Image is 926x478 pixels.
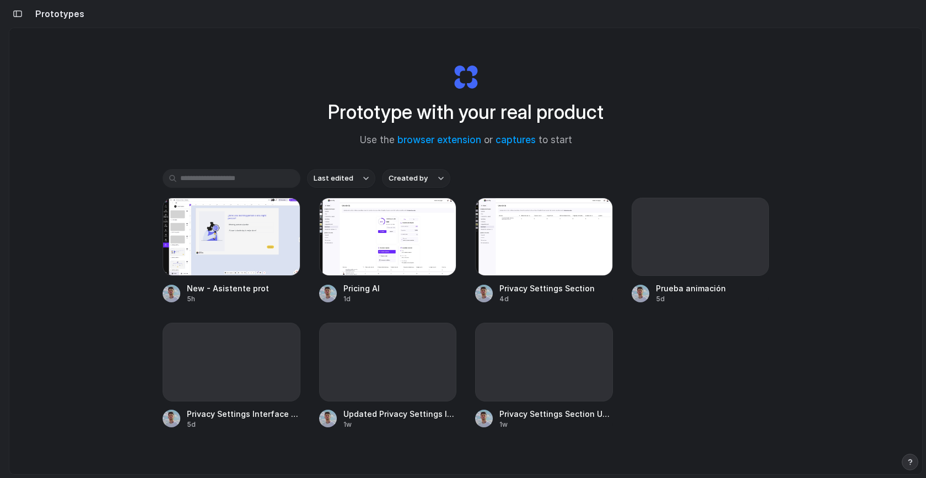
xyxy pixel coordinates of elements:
h2: Prototypes [31,7,84,20]
span: Prueba animación [656,283,769,294]
span: Created by [389,173,428,184]
a: Pricing AIPricing AI1d [319,198,457,304]
div: 1d [343,294,457,304]
span: Privacy Settings Interface Update [187,408,300,420]
span: Privacy Settings Section Update [499,408,613,420]
a: Privacy Settings Interface Update5d [163,323,300,429]
h1: Prototype with your real product [328,97,604,127]
div: 5d [656,294,769,304]
a: Updated Privacy Settings Interface1w [319,323,457,429]
span: Pricing AI [343,283,457,294]
div: 5h [187,294,300,304]
div: 5d [187,420,300,430]
a: New - Asistente protNew - Asistente prot5h [163,198,300,304]
div: 4d [499,294,613,304]
div: 1w [343,420,457,430]
button: Created by [382,169,450,188]
a: Privacy Settings SectionPrivacy Settings Section4d [475,198,613,304]
span: Updated Privacy Settings Interface [343,408,457,420]
span: Last edited [314,173,353,184]
a: browser extension [397,134,481,145]
a: Prueba animación5d [632,198,769,304]
span: Use the or to start [360,133,572,148]
div: 1w [499,420,613,430]
button: Last edited [307,169,375,188]
a: Privacy Settings Section Update1w [475,323,613,429]
a: captures [496,134,536,145]
span: New - Asistente prot [187,283,300,294]
span: Privacy Settings Section [499,283,613,294]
